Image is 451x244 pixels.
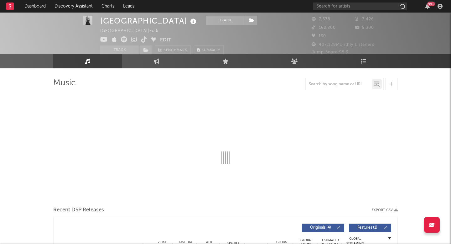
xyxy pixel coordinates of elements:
[355,17,374,21] span: 7,426
[312,43,374,47] span: 407,189 Monthly Listeners
[372,208,398,212] button: Export CSV
[312,34,326,38] span: 130
[206,16,245,25] button: Track
[100,16,198,26] div: [GEOGRAPHIC_DATA]
[163,47,187,54] span: Benchmark
[100,27,166,35] div: [GEOGRAPHIC_DATA] | Folk
[302,224,344,232] button: Originals(4)
[306,226,335,230] span: Originals ( 4 )
[425,4,430,9] button: 99+
[194,45,224,55] button: Summary
[313,3,407,10] input: Search for artists
[155,45,191,55] a: Benchmark
[312,50,348,54] span: Jump Score: 95.3
[427,2,435,6] div: 99 +
[353,226,382,230] span: Features ( 1 )
[306,82,372,87] input: Search by song name or URL
[53,206,104,214] span: Recent DSP Releases
[100,45,139,55] button: Track
[202,49,220,52] span: Summary
[312,26,336,30] span: 162,200
[349,224,391,232] button: Features(1)
[160,36,171,44] button: Edit
[355,26,374,30] span: 5,300
[312,17,330,21] span: 7,578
